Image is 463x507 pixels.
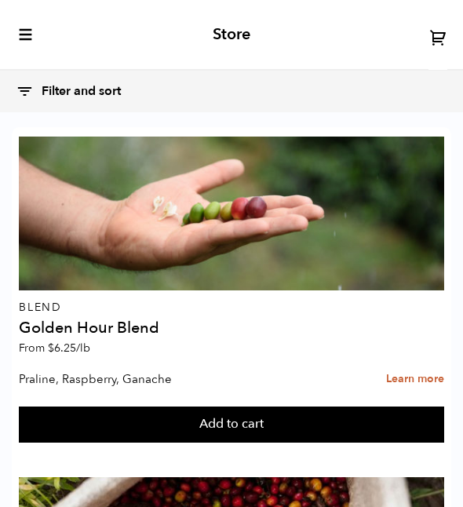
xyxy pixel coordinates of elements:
[19,320,444,336] h4: Golden Hour Blend
[19,341,90,356] span: From
[19,367,274,391] p: Praline, Raspberry, Ganache
[48,341,54,356] span: $
[48,341,90,356] bdi: 6.25
[16,75,137,108] button: Filter and sort
[386,363,444,396] a: Learn more
[16,27,34,42] button: toggle-mobile-menu
[19,302,444,313] p: Blend
[76,341,90,356] span: /lb
[213,25,250,44] h2: Store
[19,407,444,443] button: Add to cart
